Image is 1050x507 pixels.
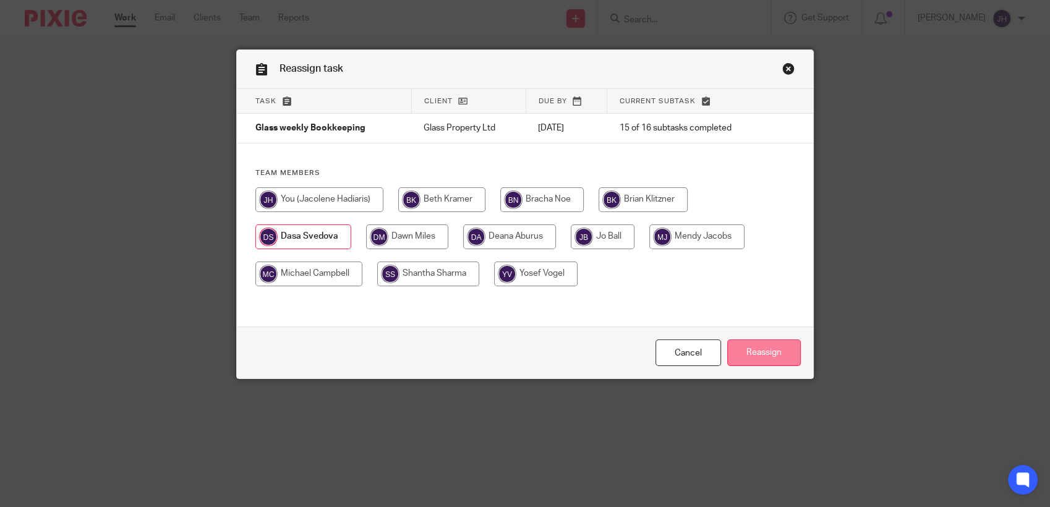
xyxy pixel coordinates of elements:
[255,98,276,104] span: Task
[607,114,769,143] td: 15 of 16 subtasks completed
[782,62,795,79] a: Close this dialog window
[424,122,513,134] p: Glass Property Ltd
[727,339,801,366] input: Reassign
[424,98,453,104] span: Client
[620,98,696,104] span: Current subtask
[255,168,795,178] h4: Team members
[538,122,595,134] p: [DATE]
[655,339,721,366] a: Close this dialog window
[280,64,343,74] span: Reassign task
[255,124,365,133] span: Glass weekly Bookkeeping
[539,98,567,104] span: Due by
